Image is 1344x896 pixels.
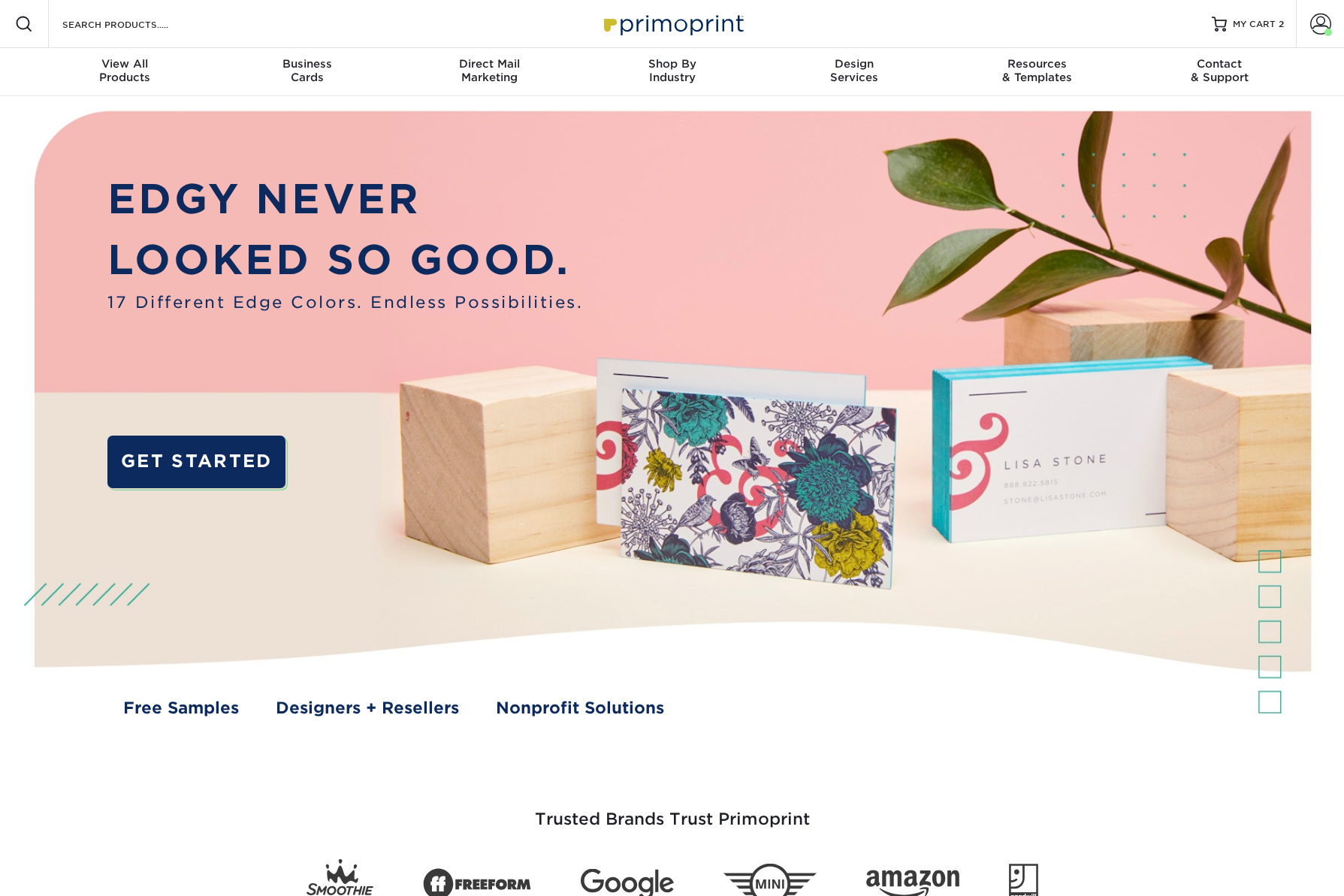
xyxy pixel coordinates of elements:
iframe: Google Customer Reviews [4,850,128,891]
a: Shop ByIndustry [581,48,763,96]
a: Resources& Templates [946,48,1128,96]
a: Direct MailMarketing [398,48,581,96]
a: Free Samples [123,695,239,720]
div: Services [763,57,946,84]
div: Marketing [398,57,581,84]
div: & Templates [946,57,1128,84]
a: Nonprofit Solutions [496,695,664,720]
img: Primoprint [597,8,748,40]
p: EDGY NEVER [107,169,583,230]
span: MY CART [1233,18,1276,31]
span: Resources [946,57,1128,71]
div: Industry [581,57,763,84]
span: Business [216,57,398,71]
a: Contact& Support [1128,48,1311,96]
h3: Trusted Brands Trust Primoprint [233,774,1112,847]
input: SEARCH PRODUCTS..... [61,15,207,33]
span: Contact [1128,57,1311,71]
div: & Support [1128,57,1311,84]
span: 2 [1279,19,1284,29]
div: Products [34,57,216,84]
span: Design [763,57,946,71]
a: DesignServices [763,48,946,96]
a: Designers + Resellers [276,695,459,720]
div: Cards [216,57,398,84]
p: LOOKED SO GOOD. [107,230,583,291]
a: GET STARTED [107,436,285,489]
a: BusinessCards [216,48,398,96]
span: Shop By [581,57,763,71]
span: 17 Different Edge Colors. Endless Possibilities. [107,290,583,314]
span: View All [34,57,216,71]
span: Direct Mail [398,57,581,71]
a: View AllProducts [34,48,216,96]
